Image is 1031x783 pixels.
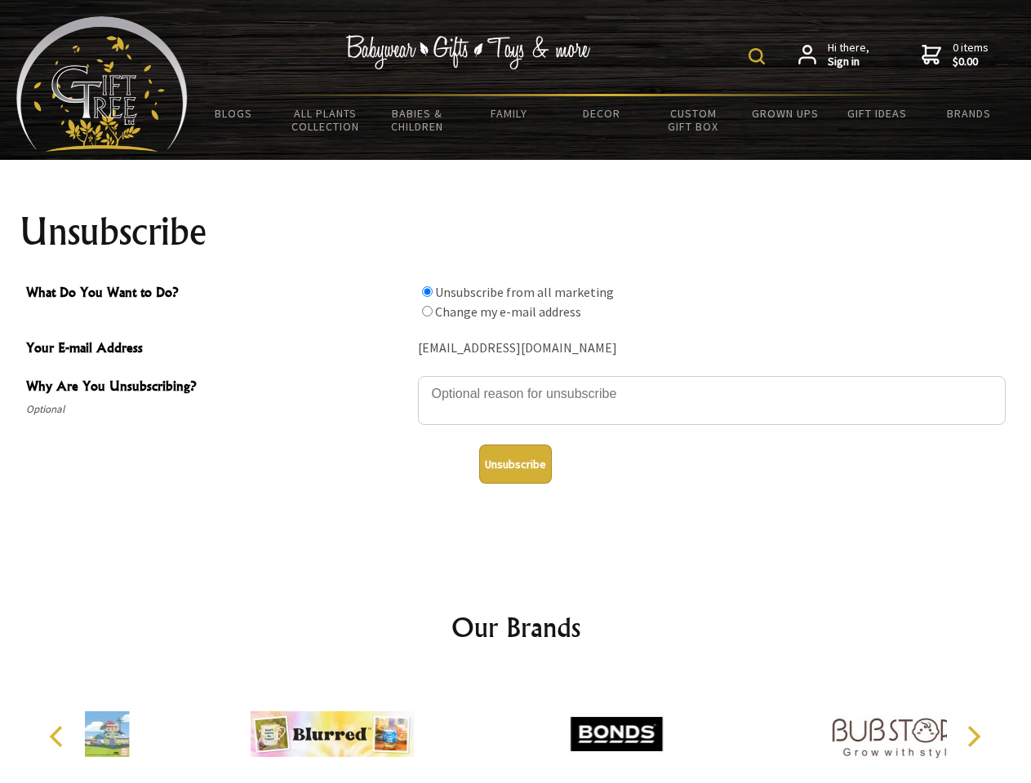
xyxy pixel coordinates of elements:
input: What Do You Want to Do? [422,306,433,316]
img: Babyware - Gifts - Toys and more... [16,16,188,152]
div: [EMAIL_ADDRESS][DOMAIN_NAME] [418,336,1006,361]
strong: $0.00 [953,55,989,69]
label: Unsubscribe from all marketing [435,284,614,300]
h2: Our Brands [33,608,999,647]
button: Unsubscribe [479,445,552,484]
a: Family [464,96,556,130]
span: 0 items [953,40,989,69]
a: Hi there,Sign in [798,41,869,69]
img: product search [749,48,765,64]
a: Brands [923,96,1015,130]
button: Next [955,719,991,754]
a: 0 items$0.00 [922,41,989,69]
img: Babywear - Gifts - Toys & more [346,35,591,69]
button: Previous [41,719,77,754]
strong: Sign in [828,55,869,69]
a: Decor [555,96,647,130]
a: BLOGS [188,96,280,130]
a: Gift Ideas [831,96,923,130]
span: Your E-mail Address [26,338,410,361]
span: Optional [26,400,410,419]
a: Custom Gift Box [647,96,740,144]
span: What Do You Want to Do? [26,282,410,306]
h1: Unsubscribe [20,212,1012,251]
a: Babies & Children [371,96,464,144]
span: Hi there, [828,41,869,69]
input: What Do You Want to Do? [422,286,433,297]
textarea: Why Are You Unsubscribing? [418,376,1006,425]
span: Why Are You Unsubscribing? [26,376,410,400]
label: Change my e-mail address [435,303,581,320]
a: All Plants Collection [280,96,372,144]
a: Grown Ups [739,96,831,130]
